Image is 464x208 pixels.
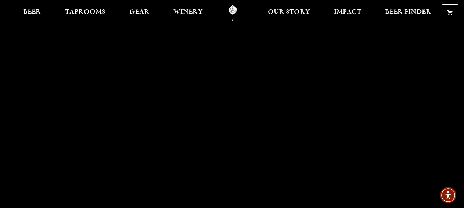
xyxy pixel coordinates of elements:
a: Beer [18,5,46,21]
span: Impact [334,9,361,15]
a: Winery [169,5,208,21]
span: Beer Finder [385,9,431,15]
a: Odell Home [219,5,247,21]
a: Our Story [263,5,315,21]
a: Impact [329,5,366,21]
span: Gear [129,9,150,15]
a: Beer Finder [380,5,436,21]
a: Gear [125,5,154,21]
span: Taprooms [65,9,105,15]
div: Accessibility Menu [440,187,456,203]
span: Our Story [268,9,310,15]
span: Beer [23,9,41,15]
a: Taprooms [60,5,110,21]
span: Winery [173,9,203,15]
